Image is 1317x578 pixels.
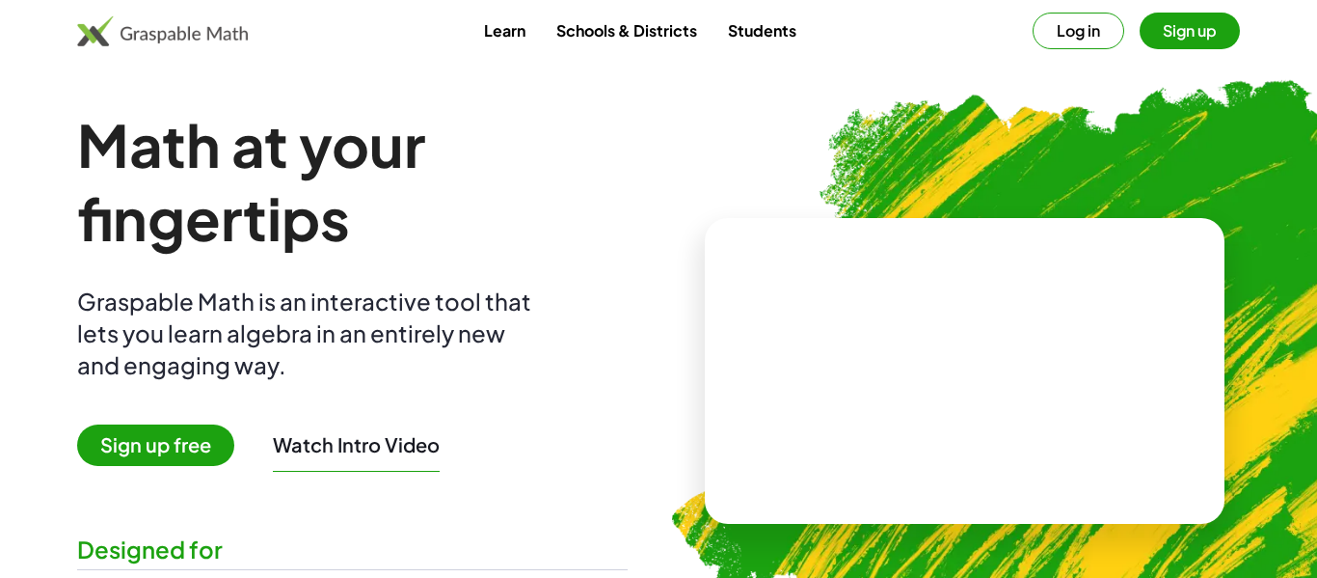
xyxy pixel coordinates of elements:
a: Students [712,13,812,48]
span: Sign up free [77,425,234,466]
div: Designed for [77,534,628,565]
h1: Math at your fingertips [77,108,628,255]
button: Log in [1033,13,1124,49]
a: Schools & Districts [541,13,712,48]
video: What is this? This is dynamic math notation. Dynamic math notation plays a central role in how Gr... [820,299,1110,444]
div: Graspable Math is an interactive tool that lets you learn algebra in an entirely new and engaging... [77,286,540,381]
button: Sign up [1140,13,1240,49]
button: Watch Intro Video [273,432,440,457]
a: Learn [469,13,541,48]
